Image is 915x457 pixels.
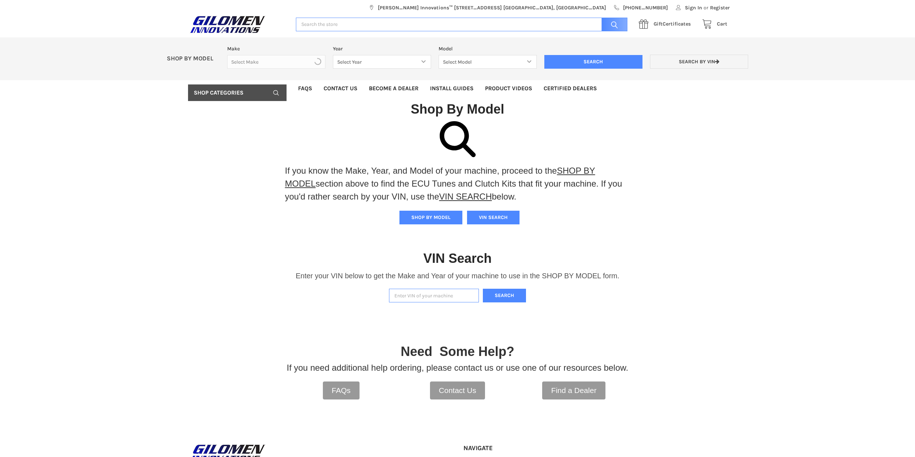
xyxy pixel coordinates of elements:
[654,21,663,27] span: Gift
[685,4,702,12] span: Sign In
[401,342,514,361] p: Need Some Help?
[318,80,363,97] a: Contact Us
[378,4,606,12] span: [PERSON_NAME] Innovations™ [STREET_ADDRESS] [GEOGRAPHIC_DATA], [GEOGRAPHIC_DATA]
[287,361,628,374] p: If you need additional help ordering, please contact us or use one of our resources below.
[296,270,619,281] p: Enter your VIN below to get the Make and Year of your machine to use in the SHOP BY MODEL form.
[227,45,325,52] label: Make
[717,21,727,27] span: Cart
[423,250,491,266] h1: VIN Search
[544,55,642,69] input: Search
[598,18,627,32] input: Search
[292,80,318,97] a: FAQs
[467,211,520,224] button: VIN SEARCH
[542,381,605,399] a: Find a Dealer
[654,21,691,27] span: Certificates
[323,381,360,399] a: FAQs
[333,45,431,52] label: Year
[650,55,748,69] a: Search by VIN
[483,289,526,303] button: Search
[439,192,492,201] a: VIN SEARCH
[285,166,595,188] a: SHOP BY MODEL
[623,4,668,12] span: [PHONE_NUMBER]
[399,211,462,224] button: SHOP BY MODEL
[698,20,727,29] a: Cart
[296,18,627,32] input: Search the store
[430,381,485,399] a: Contact Us
[479,80,538,97] a: Product Videos
[538,80,603,97] a: Certified Dealers
[188,15,288,33] a: GILOMEN INNOVATIONS
[363,80,424,97] a: Become a Dealer
[439,45,537,52] label: Model
[285,164,630,203] p: If you know the Make, Year, and Model of your machine, proceed to the section above to find the E...
[424,80,479,97] a: Install Guides
[188,84,287,101] a: Shop Categories
[188,15,267,33] img: GILOMEN INNOVATIONS
[463,444,544,452] h5: Navigate
[163,55,224,63] p: SHOP BY MODEL
[188,101,727,117] h1: Shop By Model
[635,20,698,29] a: GiftCertificates
[389,289,479,303] input: Enter VIN of your machine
